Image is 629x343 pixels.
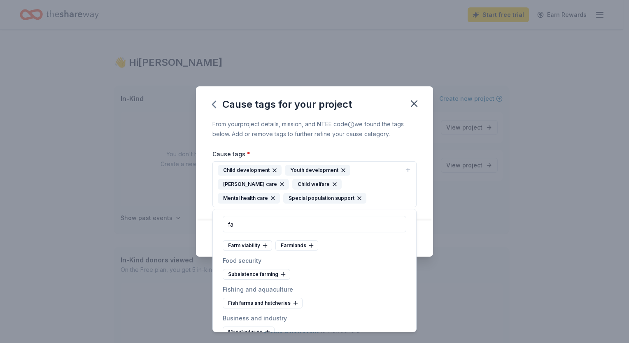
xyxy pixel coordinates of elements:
[223,216,406,232] input: Search causes
[223,327,275,337] div: Manufacturing
[223,256,406,266] div: Food security
[212,150,250,158] label: Cause tags
[283,193,366,204] div: Special population support
[218,179,289,190] div: [PERSON_NAME] care
[292,179,342,190] div: Child welfare
[223,285,406,294] div: Fishing and aquaculture
[223,240,272,251] div: Farm viability
[285,165,350,176] div: Youth development
[223,298,303,308] div: Fish farms and hatcheries
[223,269,290,280] div: Subsistence farming
[218,193,280,204] div: Mental health care
[212,119,417,139] div: From your project details, mission, and NTEE code we found the tags below. Add or remove tags to ...
[275,240,318,251] div: Farmlands
[212,98,352,111] div: Cause tags for your project
[223,313,406,323] div: Business and industry
[218,165,282,176] div: Child development
[212,161,417,207] button: Child developmentYouth development[PERSON_NAME] careChild welfareMental health careSpecial popula...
